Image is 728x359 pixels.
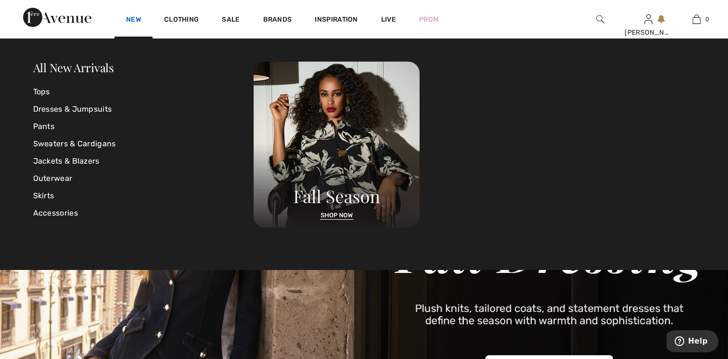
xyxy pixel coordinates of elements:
[126,15,141,26] a: New
[705,15,709,24] span: 0
[263,15,292,26] a: Brands
[33,118,254,135] a: Pants
[33,170,254,187] a: Outerwear
[222,15,240,26] a: Sale
[33,153,254,170] a: Jackets & Blazers
[596,13,604,25] img: search the website
[419,14,438,25] a: Prom
[692,13,701,25] img: My Bag
[33,101,254,118] a: Dresses & Jumpsuits
[33,187,254,205] a: Skirts
[33,60,114,75] a: All New Arrivals
[381,14,396,25] a: Live
[644,13,652,25] img: My Info
[644,14,652,24] a: Sign In
[315,15,358,26] span: Inspiration
[33,83,254,101] a: Tops
[666,330,718,354] iframe: Opens a widget where you can find more information
[673,13,720,25] a: 0
[254,62,420,228] img: 250825120107_a8d8ca038cac6.jpg
[33,135,254,153] a: Sweaters & Cardigans
[23,8,91,27] img: 1ère Avenue
[164,15,199,26] a: Clothing
[625,27,672,38] div: [PERSON_NAME]
[33,205,254,222] a: Accessories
